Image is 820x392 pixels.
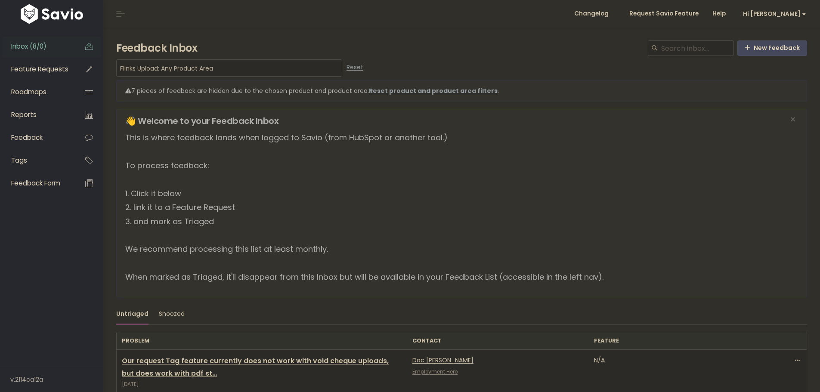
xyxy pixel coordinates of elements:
a: Help [706,7,733,20]
a: Dac [PERSON_NAME] [412,356,473,364]
a: Snoozed [159,304,185,324]
a: Reports [2,105,71,125]
div: v.2114ca12a [10,368,103,391]
a: Employment Hero [412,368,458,375]
p: This is where feedback lands when logged to Savio (from HubSpot or another tool.) To process feed... [125,131,779,284]
span: Hi [PERSON_NAME] [743,11,806,17]
span: [DATE] [122,380,402,389]
th: Feature [589,332,770,350]
span: Feedback [11,133,43,142]
a: Feature Requests [2,59,71,79]
ul: Filter feature requests [116,304,807,324]
span: Changelog [574,11,609,17]
span: Flinks Upload: Any Product Area [117,60,325,76]
span: Feedback form [11,179,60,188]
span: Inbox (8/0) [11,42,46,51]
a: New Feedback [737,40,807,56]
a: Untriaged [116,304,149,324]
span: × [790,112,796,127]
a: Reset [347,63,363,71]
span: Reports [11,110,37,119]
a: Hi [PERSON_NAME] [733,7,813,21]
a: Feedback form [2,173,71,193]
span: Tags [11,156,27,165]
h4: Feedback Inbox [116,40,807,56]
a: Our request Tag feature currently does not work with void cheque uploads, but does work with pdf st… [122,356,389,378]
span: Roadmaps [11,87,46,96]
th: Problem [117,332,407,350]
a: Roadmaps [2,82,71,102]
th: Contact [407,332,589,350]
span: Flinks Upload: Any Product Area [116,59,342,77]
span: Feature Requests [11,65,68,74]
a: Feedback [2,128,71,148]
input: Search inbox... [660,40,734,56]
div: 7 pieces of feedback are hidden due to the chosen product and product area. . [116,80,807,102]
a: Request Savio Feature [622,7,706,20]
a: Reset product and product area filters [369,86,498,95]
a: Tags [2,151,71,170]
button: Close [781,109,805,130]
a: Inbox (8/0) [2,37,71,56]
img: logo-white.9d6f32f41409.svg [19,4,85,24]
h5: 👋 Welcome to your Feedback Inbox [125,114,779,127]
